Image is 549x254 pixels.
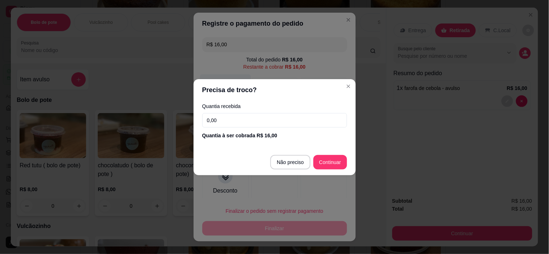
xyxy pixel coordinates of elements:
button: Não preciso [270,155,311,169]
button: Close [343,81,354,92]
div: Quantia à ser cobrada R$ 16,00 [202,132,347,139]
label: Quantia recebida [202,104,347,109]
header: Precisa de troco? [194,79,356,101]
button: Continuar [313,155,347,169]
